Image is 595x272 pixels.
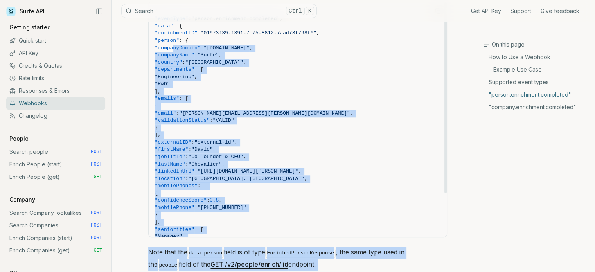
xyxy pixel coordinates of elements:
a: "company.enrichment.completed" [484,101,589,111]
span: "validationStatus" [155,117,210,123]
span: "firstName" [155,146,189,152]
span: : [210,117,213,123]
span: "companyName" [155,52,194,58]
span: POST [91,235,102,241]
a: Credits & Quotas [6,59,105,72]
span: GET [93,174,102,180]
span: : [182,59,185,65]
span: "mobilePhones" [155,183,198,189]
span: "[DOMAIN_NAME]" [203,45,249,51]
code: data.person [187,249,224,258]
span: , [194,74,198,80]
p: Getting started [6,23,54,31]
span: "emails" [155,95,179,101]
span: , [219,52,222,58]
a: Webhooks [6,97,105,110]
span: , [182,234,185,240]
span: "lastName" [155,161,185,167]
span: ], [155,132,161,138]
p: Note that the field is of type , the same type used in the field of the endpoint. [148,247,447,271]
span: } [155,125,158,131]
a: Enrich People (get) GET [6,171,105,183]
span: : [ [198,183,207,189]
span: "David" [191,146,213,152]
kbd: K [306,7,314,15]
span: "externalID" [155,139,192,145]
kbd: Ctrl [286,7,305,15]
span: : [207,197,210,203]
a: Changelog [6,110,105,122]
span: "Engineering" [155,74,194,80]
span: { [155,190,158,196]
span: , [243,154,246,160]
span: , [219,197,222,203]
span: : { [179,38,188,43]
span: : [ [179,95,188,101]
span: "linkedInUrl" [155,168,194,174]
span: , [249,45,252,51]
span: ], [155,219,161,225]
span: : [185,154,189,160]
span: POST [91,149,102,155]
span: ], [155,88,161,94]
a: Supported event types [484,76,589,88]
span: "jobTitle" [155,154,185,160]
span: "country" [155,59,182,65]
span: "location" [155,176,185,182]
a: API Key [6,47,105,59]
span: "Surfe" [198,52,219,58]
a: Quick start [6,34,105,47]
span: "[PHONE_NUMBER]" [198,205,246,211]
a: Surfe API [6,5,45,17]
span: , [243,59,246,65]
p: People [6,135,32,142]
span: : [201,45,204,51]
span: "companyDomain" [155,45,201,51]
span: 0.8 [210,197,219,203]
span: , [222,161,225,167]
a: Get API Key [471,7,501,15]
span: "data" [155,23,173,29]
span: "seniorities" [155,227,194,232]
a: Search people POST [6,146,105,158]
span: : [185,176,189,182]
a: Responses & Errors [6,85,105,97]
span: , [304,176,307,182]
a: Rate limits [6,72,105,85]
span: : { [173,23,182,29]
span: "[GEOGRAPHIC_DATA]" [185,59,243,65]
span: { [155,103,158,109]
a: GET /v2/people/enrich/:id [210,260,288,268]
span: "external-id" [194,139,234,145]
code: people [158,261,179,270]
code: EnrichedPersonResponse [265,249,336,258]
span: : [194,168,198,174]
a: Search Company lookalikes POST [6,207,105,219]
button: SearchCtrlK [121,4,317,18]
span: "VALID" [213,117,234,123]
span: "Co-Founder & CEO" [188,154,243,160]
span: "01973f39-f391-7b75-8812-7aad73f798f6" [201,30,316,36]
span: "Manager" [155,234,182,240]
span: "[GEOGRAPHIC_DATA], [GEOGRAPHIC_DATA]" [188,176,304,182]
span: "[URL][DOMAIN_NAME][PERSON_NAME]" [198,168,298,174]
a: Enrich Companies (get) GET [6,244,105,257]
span: : [ [194,227,203,232]
a: "person.enrichment.completed" [484,88,589,101]
a: Enrich People (start) POST [6,158,105,171]
span: "confidenceScore" [155,197,207,203]
span: , [350,110,353,116]
span: : [194,52,198,58]
span: "R&D" [155,81,170,87]
span: , [213,146,216,152]
span: , [298,168,301,174]
h3: On this page [483,41,589,49]
span: POST [91,210,102,216]
span: "[PERSON_NAME][EMAIL_ADDRESS][PERSON_NAME][DOMAIN_NAME]" [179,110,350,116]
a: How to Use a Webhook [484,53,589,63]
span: GET [93,247,102,254]
span: "mobilePhone" [155,205,194,211]
span: , [234,139,237,145]
span: : [194,205,198,211]
span: "departments" [155,67,194,72]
